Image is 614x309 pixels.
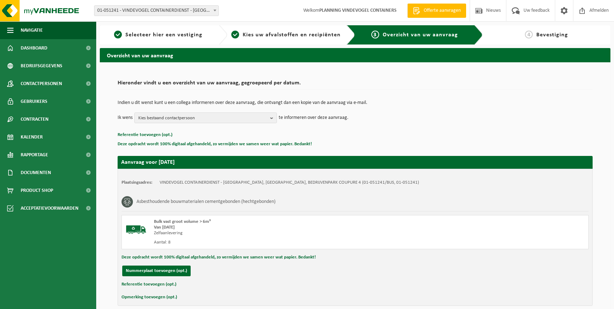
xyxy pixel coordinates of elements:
[21,128,43,146] span: Kalender
[134,112,277,123] button: Kies bestaand contactpersoon
[122,180,153,185] strong: Plaatsingsadres:
[21,93,47,110] span: Gebruikers
[407,4,466,18] a: Offerte aanvragen
[118,100,593,105] p: Indien u dit wenst kunt u een collega informeren over deze aanvraag, die ontvangt dan een kopie v...
[154,225,175,230] strong: Van [DATE]
[138,113,267,124] span: Kies bestaand contactpersoon
[21,39,47,57] span: Dashboard
[525,31,533,38] span: 4
[103,31,213,39] a: 1Selecteer hier een vestiging
[21,21,43,39] span: Navigatie
[94,6,218,16] span: 01-051241 - VINDEVOGEL CONTAINERDIENST - OUDENAARDE - OUDENAARDE
[21,164,51,182] span: Documenten
[136,196,275,208] h3: Asbesthoudende bouwmaterialen cementgebonden (hechtgebonden)
[118,130,172,140] button: Referentie toevoegen (opt.)
[231,31,341,39] a: 2Kies uw afvalstoffen en recipiënten
[279,112,349,123] p: te informeren over deze aanvraag.
[160,180,419,185] td: VINDEVOGEL CONTAINERDIENST - [GEOGRAPHIC_DATA], [GEOGRAPHIC_DATA], BEDRIJVENPARK COUPURE 4 (01-05...
[319,8,397,13] strong: PLANNING VINDEVOGEL CONTAINERS
[100,48,610,62] h2: Overzicht van uw aanvraag
[118,112,133,123] p: Ik wens
[125,32,202,38] span: Selecteer hier een vestiging
[121,159,175,165] strong: Aanvraag voor [DATE]
[114,31,122,38] span: 1
[231,31,239,38] span: 2
[21,182,53,199] span: Product Shop
[536,32,568,38] span: Bevestiging
[122,293,177,302] button: Opmerking toevoegen (opt.)
[154,230,384,236] div: Zelfaanlevering
[125,219,147,240] img: BL-SO-LV.png
[21,110,48,128] span: Contracten
[122,253,316,262] button: Deze opdracht wordt 100% digitaal afgehandeld, zo vermijden we samen weer wat papier. Bedankt!
[21,199,78,217] span: Acceptatievoorwaarden
[154,219,211,224] span: Bulk vast groot volume > 6m³
[21,146,48,164] span: Rapportage
[383,32,458,38] span: Overzicht van uw aanvraag
[371,31,379,38] span: 3
[21,75,62,93] span: Contactpersonen
[422,7,463,14] span: Offerte aanvragen
[118,80,593,90] h2: Hieronder vindt u een overzicht van uw aanvraag, gegroepeerd per datum.
[122,280,176,289] button: Referentie toevoegen (opt.)
[122,266,191,276] button: Nummerplaat toevoegen (opt.)
[118,140,312,149] button: Deze opdracht wordt 100% digitaal afgehandeld, zo vermijden we samen weer wat papier. Bedankt!
[243,32,341,38] span: Kies uw afvalstoffen en recipiënten
[154,240,384,245] div: Aantal: 8
[94,5,219,16] span: 01-051241 - VINDEVOGEL CONTAINERDIENST - OUDENAARDE - OUDENAARDE
[21,57,62,75] span: Bedrijfsgegevens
